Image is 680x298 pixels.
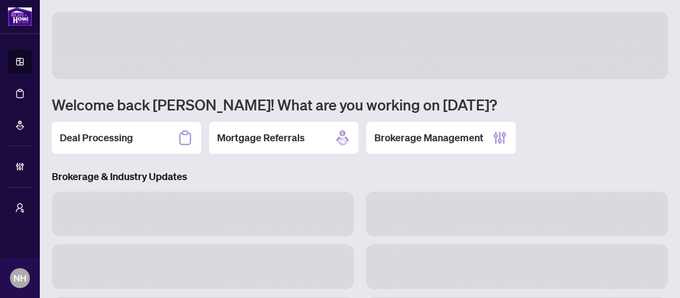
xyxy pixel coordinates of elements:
[60,131,133,145] h2: Deal Processing
[374,131,483,145] h2: Brokerage Management
[217,131,305,145] h2: Mortgage Referrals
[8,7,32,26] img: logo
[52,95,668,114] h1: Welcome back [PERSON_NAME]! What are you working on [DATE]?
[13,271,26,285] span: NH
[52,170,668,184] h3: Brokerage & Industry Updates
[15,203,25,213] span: user-switch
